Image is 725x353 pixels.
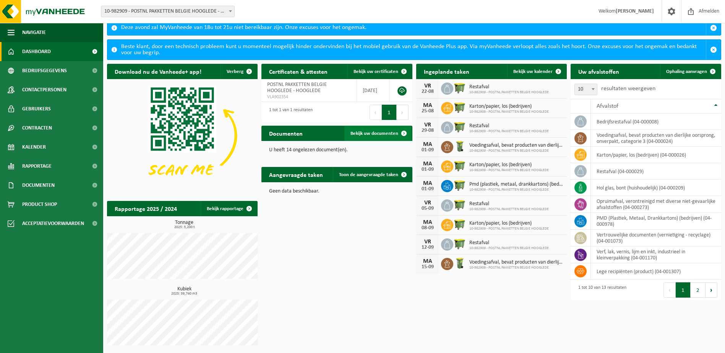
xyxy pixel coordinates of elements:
a: Toon de aangevraagde taken [333,167,412,182]
td: verf, lak, vernis, lijm en inkt, industrieel in kleinverpakking (04-001170) [591,246,721,263]
div: 29-08 [420,128,435,133]
img: WB-0140-HPE-GN-50 [453,257,466,270]
span: Kalender [22,138,46,157]
button: Previous [370,105,382,120]
h2: Rapportage 2025 / 2024 [107,201,185,216]
span: Bekijk uw kalender [513,69,553,74]
span: Ophaling aanvragen [666,69,707,74]
div: 05-09 [420,206,435,211]
a: Ophaling aanvragen [660,64,720,79]
button: Next [706,282,717,298]
div: 1 tot 1 van 1 resultaten [265,104,313,121]
p: U heeft 14 ongelezen document(en). [269,147,404,153]
span: 10-982909 - POSTNL PAKKETTEN BELGIE HOOGLEDE [469,246,549,251]
label: resultaten weergeven [601,86,655,92]
button: Next [397,105,409,120]
div: 22-08 [420,89,435,94]
td: lege recipiënten (product) (04-001307) [591,263,721,280]
h2: Aangevraagde taken [261,167,331,182]
div: MA [420,102,435,108]
td: [DATE] [357,79,389,102]
span: Bekijk uw certificaten [354,69,398,74]
p: Geen data beschikbaar. [269,189,404,194]
button: 2 [691,282,706,298]
div: 08-09 [420,225,435,231]
span: Gebruikers [22,99,51,118]
h3: Kubiek [111,287,258,296]
div: 1 tot 10 van 13 resultaten [574,282,626,298]
span: VLA902354 [267,94,351,100]
span: 10-982909 - POSTNL PAKKETTEN BELGIE HOOGLEDE [469,188,563,192]
h2: Download nu de Vanheede+ app! [107,64,209,79]
div: VR [420,83,435,89]
td: karton/papier, los (bedrijven) (04-000026) [591,147,721,163]
div: 01-09 [420,147,435,153]
span: 10-982909 - POSTNL PAKKETTEN BELGIE HOOGLEDE [469,266,563,270]
img: WB-1100-HPE-GN-50 [453,101,466,114]
span: 2025: 3,200 t [111,225,258,229]
span: Pmd (plastiek, metaal, drankkartons) (bedrijven) [469,181,563,188]
div: MA [420,161,435,167]
span: Rapportage [22,157,52,176]
td: PMD (Plastiek, Metaal, Drankkartons) (bedrijven) (04-000978) [591,213,721,230]
span: Navigatie [22,23,46,42]
span: Restafval [469,240,549,246]
img: WB-1100-HPE-GN-50 [453,237,466,250]
img: WB-1100-HPE-GN-50 [453,159,466,172]
h2: Uw afvalstoffen [571,64,627,79]
span: 10-982909 - POSTNL PAKKETTEN BELGIE HOOGLEDE [469,207,549,212]
div: 01-09 [420,167,435,172]
div: 12-09 [420,245,435,250]
button: Verberg [221,64,257,79]
div: MA [420,141,435,147]
img: Download de VHEPlus App [107,79,258,192]
span: Karton/papier, los (bedrijven) [469,162,549,168]
span: Verberg [227,69,243,74]
a: Bekijk uw kalender [507,64,566,79]
div: MA [420,180,435,186]
img: WB-1100-HPE-GN-50 [453,179,466,192]
button: 1 [676,282,691,298]
div: VR [420,122,435,128]
span: Voedingsafval, bevat producten van dierlijke oorsprong, onverpakt, categorie 3 [469,142,563,149]
img: WB-1100-HPE-GN-50 [453,81,466,94]
h2: Certificaten & attesten [261,64,335,79]
span: Restafval [469,123,549,129]
span: 10 [575,84,597,95]
a: Bekijk uw certificaten [347,64,412,79]
div: VR [420,200,435,206]
span: Voedingsafval, bevat producten van dierlijke oorsprong, onverpakt, categorie 3 [469,259,563,266]
span: 10-982909 - POSTNL PAKKETTEN BELGIE HOOGLEDE [469,129,549,134]
span: 10-982909 - POSTNL PAKKETTEN BELGIE HOOGLEDE - HOOGLEDE [101,6,234,17]
span: Afvalstof [597,103,618,109]
img: WB-1100-HPE-GN-50 [453,198,466,211]
h2: Documenten [261,126,310,141]
a: Bekijk uw documenten [344,126,412,141]
span: POSTNL PAKKETTEN BELGIE HOOGLEDE - HOOGLEDE [267,82,327,94]
span: Restafval [469,84,549,90]
span: 10 [574,84,597,95]
div: 25-08 [420,108,435,114]
span: Product Shop [22,195,57,214]
span: Documenten [22,176,55,195]
td: opruimafval, verontreinigd met diverse niet-gevaarlijke afvalstoffen (04-000273) [591,196,721,213]
span: Acceptatievoorwaarden [22,214,84,233]
span: Contracten [22,118,52,138]
button: Previous [663,282,676,298]
span: Dashboard [22,42,51,61]
h2: Ingeplande taken [416,64,477,79]
img: WB-1100-HPE-GN-50 [453,218,466,231]
span: Bedrijfsgegevens [22,61,67,80]
div: 15-09 [420,264,435,270]
td: bedrijfsrestafval (04-000008) [591,113,721,130]
div: Deze avond zal MyVanheede van 18u tot 21u niet bereikbaar zijn. Onze excuses voor het ongemak. [121,21,706,35]
span: Karton/papier, los (bedrijven) [469,220,549,227]
img: WB-0140-HPE-GN-50 [453,140,466,153]
span: 2025: 39,740 m3 [111,292,258,296]
span: Karton/papier, los (bedrijven) [469,104,549,110]
button: 1 [382,105,397,120]
td: restafval (04-000029) [591,163,721,180]
div: MA [420,219,435,225]
span: 10-982909 - POSTNL PAKKETTEN BELGIE HOOGLEDE [469,168,549,173]
td: vertrouwelijke documenten (vernietiging - recyclage) (04-001073) [591,230,721,246]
